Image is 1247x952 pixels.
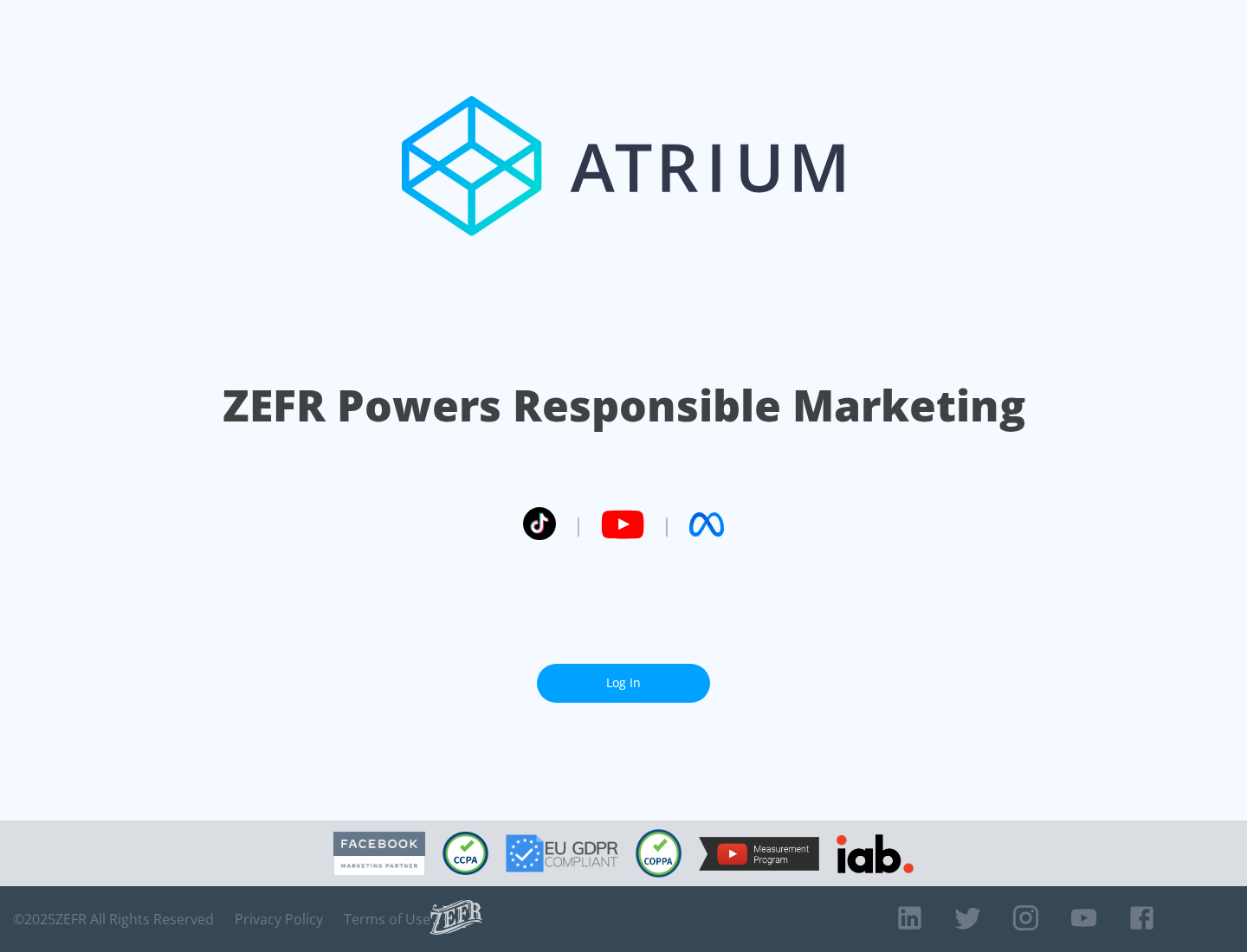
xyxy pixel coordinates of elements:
span: | [662,511,672,537]
span: © 2025 ZEFR All Rights Reserved [13,910,214,928]
img: IAB [837,834,914,873]
a: Terms of Use [344,910,430,928]
img: CCPA Compliant [443,832,488,875]
img: COPPA Compliant [636,829,682,878]
a: Privacy Policy [235,910,323,928]
a: Log In [537,664,710,703]
h1: ZEFR Powers Responsible Marketing [223,376,1025,435]
img: GDPR Compliant [506,834,618,872]
span: | [573,511,584,537]
img: Facebook Marketing Partner [333,832,425,876]
img: YouTube Measurement Program [699,837,819,871]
